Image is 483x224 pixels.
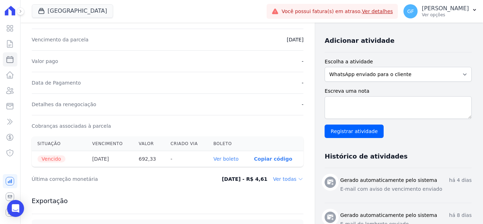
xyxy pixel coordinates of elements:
p: [PERSON_NAME] [422,5,469,12]
input: Registrar atividade [325,125,384,138]
dt: Detalhes da renegociação [32,101,97,108]
p: há 8 dias [449,212,472,219]
th: Situação [32,137,87,151]
span: Vencido [37,155,65,162]
h3: Gerado automaticamente pelo sistema [340,177,437,184]
th: 692,33 [133,151,165,167]
h3: Histórico de atividades [325,152,407,161]
th: - [165,151,208,167]
th: Boleto [208,137,248,151]
dt: Última correção monetária [32,176,193,183]
p: E-mail com aviso de vencimento enviado [340,185,472,193]
p: Ver opções [422,12,469,18]
span: GF [407,9,414,14]
h3: Gerado automaticamente pelo sistema [340,212,437,219]
label: Escreva uma nota [325,87,472,95]
dd: Ver todas [273,176,303,183]
dd: [DATE] [287,36,303,43]
h3: Adicionar atividade [325,36,394,45]
label: Escolha a atividade [325,58,472,65]
th: Vencimento [87,137,133,151]
th: Valor [133,137,165,151]
dd: - [302,101,303,108]
dd: - [302,58,303,65]
dt: Data de Pagamento [32,79,81,86]
th: Criado via [165,137,208,151]
span: Você possui fatura(s) em atraso. [281,8,393,15]
dt: Cobranças associadas à parcela [32,122,111,130]
a: Ver detalhes [362,8,393,14]
dd: - [302,79,303,86]
dt: Valor pago [32,58,58,65]
a: Ver boleto [213,156,238,162]
th: [DATE] [87,151,133,167]
button: Copiar código [254,156,292,162]
dt: Vencimento da parcela [32,36,89,43]
h3: Exportação [32,197,304,205]
div: Open Intercom Messenger [7,200,24,217]
dd: [DATE] - R$ 4,61 [222,176,267,183]
p: há 4 dias [449,177,472,184]
button: [GEOGRAPHIC_DATA] [32,4,113,18]
button: GF [PERSON_NAME] Ver opções [398,1,483,21]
